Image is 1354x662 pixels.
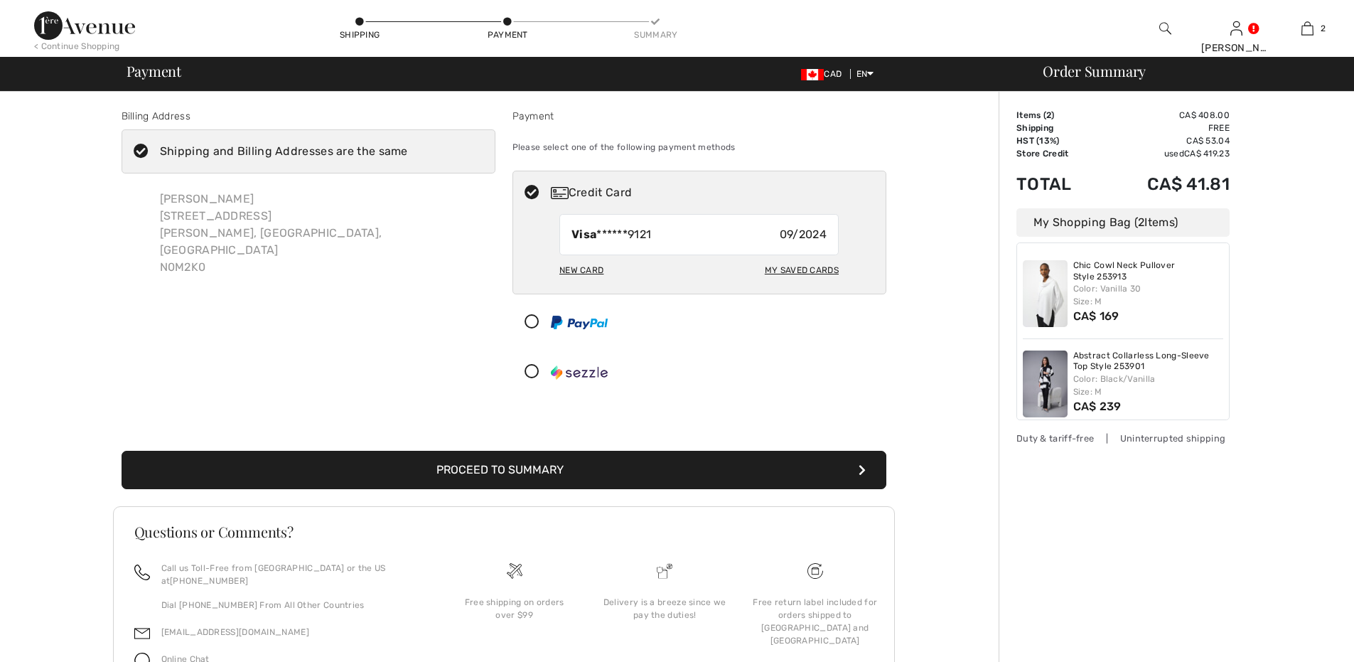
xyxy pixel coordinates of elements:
div: Free return label included for orders shipped to [GEOGRAPHIC_DATA] and [GEOGRAPHIC_DATA] [751,596,879,647]
div: Color: Vanilla 30 Size: M [1073,282,1224,308]
td: used [1102,147,1230,160]
div: Order Summary [1026,64,1345,78]
iframe: Opens a widget where you can chat to one of our agents [1264,619,1340,655]
img: Free shipping on orders over $99 [807,563,823,579]
div: Shipping [338,28,381,41]
img: Canadian Dollar [801,69,824,80]
div: < Continue Shopping [34,40,120,53]
button: Proceed to Summary [122,451,886,489]
strong: Visa [571,228,596,241]
p: Dial [PHONE_NUMBER] From All Other Countries [161,599,422,612]
span: 2 [1321,22,1326,35]
span: EN [856,69,874,79]
img: Sezzle [551,365,608,380]
span: CA$ 419.23 [1184,149,1230,159]
div: Credit Card [551,184,876,201]
td: HST (13%) [1016,134,1102,147]
span: CA$ 169 [1073,309,1119,323]
h3: Questions or Comments? [134,525,874,539]
img: call [134,565,150,580]
div: [PERSON_NAME] [STREET_ADDRESS] [PERSON_NAME], [GEOGRAPHIC_DATA], [GEOGRAPHIC_DATA] N0M2K0 [149,179,495,287]
div: Billing Address [122,109,495,124]
div: My Saved Cards [765,258,839,282]
div: Delivery is a breeze since we pay the duties! [601,596,729,621]
span: 09/2024 [780,226,827,243]
a: 2 [1272,20,1342,37]
td: CA$ 53.04 [1102,134,1230,147]
div: Summary [634,28,677,41]
div: My Shopping Bag ( Items) [1016,208,1230,237]
a: [EMAIL_ADDRESS][DOMAIN_NAME] [161,627,309,637]
td: CA$ 41.81 [1102,160,1230,208]
td: Store Credit [1016,147,1102,160]
span: CA$ 239 [1073,400,1122,413]
img: PayPal [551,316,608,329]
div: Duty & tariff-free | Uninterrupted shipping [1016,432,1230,445]
a: [PHONE_NUMBER] [170,576,248,586]
div: New Card [559,258,603,282]
p: Call us Toll-Free from [GEOGRAPHIC_DATA] or the US at [161,562,422,587]
a: Sign In [1230,21,1242,35]
td: Total [1016,160,1102,208]
img: 1ère Avenue [34,11,135,40]
img: Delivery is a breeze since we pay the duties! [657,563,672,579]
div: Color: Black/Vanilla Size: M [1073,373,1224,398]
img: My Info [1230,20,1242,37]
td: Items ( ) [1016,109,1102,122]
td: Shipping [1016,122,1102,134]
div: [PERSON_NAME] [1201,41,1271,55]
a: Abstract Collarless Long-Sleeve Top Style 253901 [1073,351,1224,373]
span: CAD [801,69,847,79]
span: 2 [1046,110,1051,120]
img: email [134,626,150,641]
div: Shipping and Billing Addresses are the same [160,143,408,160]
td: Free [1102,122,1230,134]
div: Payment [512,109,886,124]
img: Free shipping on orders over $99 [507,563,522,579]
img: Credit Card [551,187,569,199]
div: Payment [486,28,529,41]
img: My Bag [1301,20,1313,37]
td: CA$ 408.00 [1102,109,1230,122]
img: Abstract Collarless Long-Sleeve Top Style 253901 [1023,351,1068,417]
img: Chic Cowl Neck Pullover Style 253913 [1023,260,1068,327]
div: Free shipping on orders over $99 [451,596,579,621]
span: Payment [127,64,181,78]
div: Please select one of the following payment methods [512,129,886,165]
a: Chic Cowl Neck Pullover Style 253913 [1073,260,1224,282]
span: 2 [1138,215,1144,229]
img: search the website [1159,20,1171,37]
